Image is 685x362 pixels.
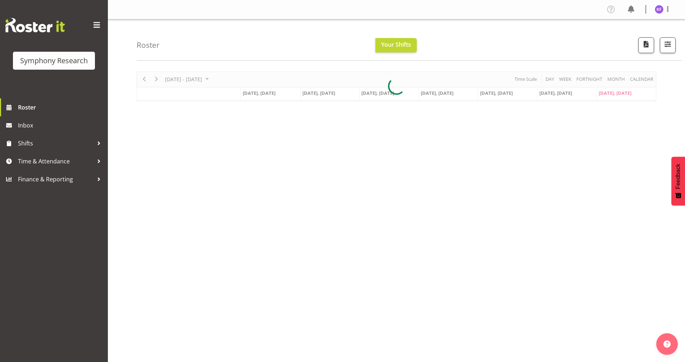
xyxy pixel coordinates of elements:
[18,174,93,185] span: Finance & Reporting
[375,38,417,52] button: Your Shifts
[675,164,681,189] span: Feedback
[5,18,65,32] img: Rosterit website logo
[381,41,411,48] span: Your Shifts
[18,120,104,131] span: Inbox
[663,340,671,348] img: help-xxl-2.png
[655,5,663,14] img: karrierae-frydenlund1891.jpg
[18,156,93,167] span: Time & Attendance
[638,37,654,53] button: Download a PDF of the roster according to the set date range.
[671,157,685,205] button: Feedback - Show survey
[18,102,104,113] span: Roster
[18,138,93,149] span: Shifts
[20,55,88,66] div: Symphony Research
[660,37,676,53] button: Filter Shifts
[137,41,160,49] h4: Roster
